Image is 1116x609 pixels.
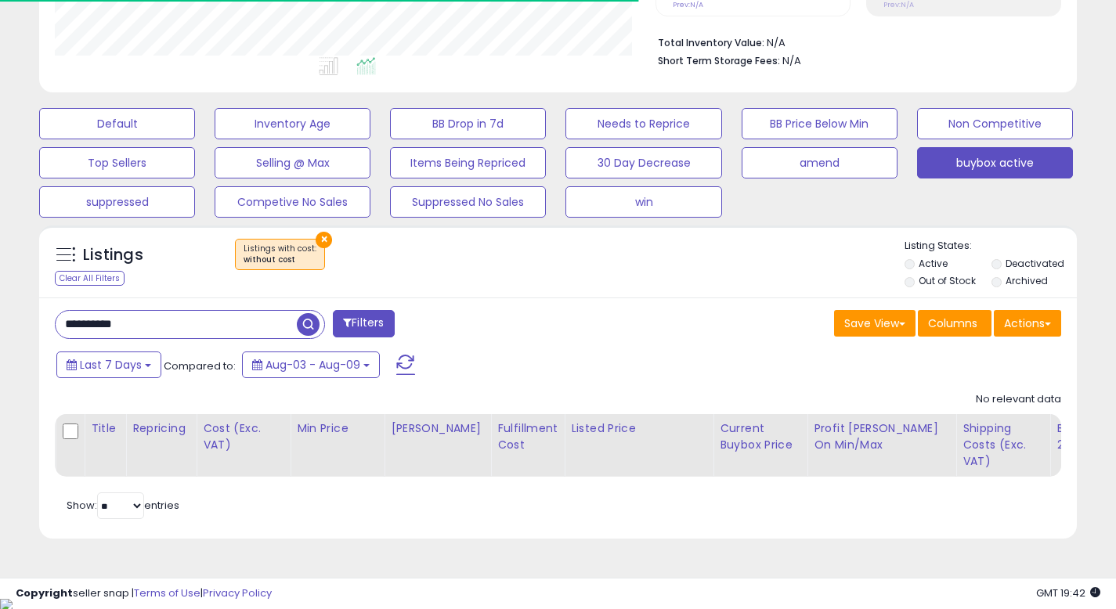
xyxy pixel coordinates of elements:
span: 2025-08-17 19:42 GMT [1036,586,1100,600]
label: Deactivated [1006,257,1064,270]
div: No relevant data [976,392,1061,407]
label: Archived [1006,274,1048,287]
div: Repricing [132,420,190,437]
button: Top Sellers [39,147,195,178]
strong: Copyright [16,586,73,600]
div: Title [91,420,119,437]
div: seller snap | | [16,586,272,601]
div: Current Buybox Price [720,420,800,453]
span: Aug-03 - Aug-09 [265,357,360,373]
label: Out of Stock [919,274,976,287]
button: Needs to Reprice [565,108,721,139]
div: [PERSON_NAME] [391,420,484,437]
li: N/A [658,32,1049,51]
button: buybox active [917,147,1073,178]
button: Save View [834,310,916,337]
button: win [565,186,721,218]
button: Non Competitive [917,108,1073,139]
div: without cost [244,254,316,265]
h5: Listings [83,244,143,266]
button: 30 Day Decrease [565,147,721,178]
button: Competive No Sales [215,186,370,218]
div: BB Share 24h. [1056,420,1114,453]
button: BB Price Below Min [742,108,897,139]
span: N/A [782,53,801,68]
div: Min Price [297,420,377,437]
button: Items Being Repriced [390,147,546,178]
button: amend [742,147,897,178]
b: Total Inventory Value: [658,36,764,49]
div: Profit [PERSON_NAME] on Min/Max [814,420,949,453]
div: Listed Price [571,420,706,437]
div: Cost (Exc. VAT) [203,420,284,453]
label: Active [919,257,948,270]
span: Last 7 Days [80,357,142,373]
button: × [316,232,332,248]
button: suppressed [39,186,195,218]
button: Aug-03 - Aug-09 [242,351,380,378]
span: Columns [928,315,977,331]
a: Privacy Policy [203,586,272,600]
a: Terms of Use [134,586,200,600]
button: Default [39,108,195,139]
div: Fulfillment Cost [497,420,558,453]
button: Filters [333,310,394,337]
button: Selling @ Max [215,147,370,178]
span: Listings with cost : [244,243,316,266]
button: Suppressed No Sales [390,186,546,218]
button: Last 7 Days [56,351,161,378]
div: Clear All Filters [55,271,125,286]
span: Compared to: [164,359,236,373]
div: Shipping Costs (Exc. VAT) [963,420,1043,470]
span: Show: entries [67,498,179,513]
th: The percentage added to the cost of goods (COGS) that forms the calculator for Min & Max prices. [807,414,956,477]
button: BB Drop in 7d [390,108,546,139]
button: Columns [918,310,991,337]
button: Inventory Age [215,108,370,139]
p: Listing States: [905,239,1077,254]
button: Actions [994,310,1061,337]
b: Short Term Storage Fees: [658,54,780,67]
